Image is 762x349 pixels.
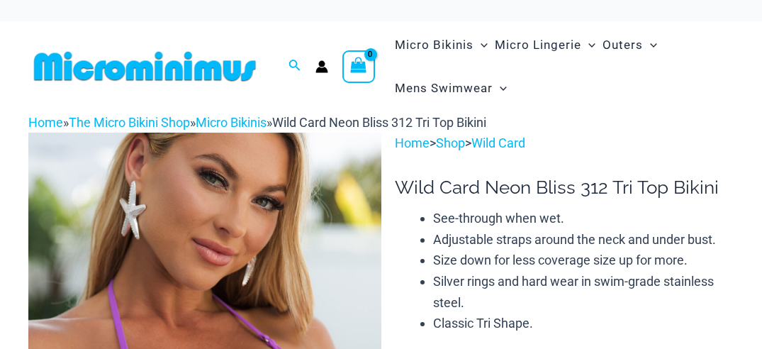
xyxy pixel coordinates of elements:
a: Wild Card [471,135,525,150]
span: Menu Toggle [643,27,657,63]
nav: Site Navigation [389,21,734,112]
li: See-through when wet. [433,208,734,229]
p: > > [395,133,734,154]
a: The Micro Bikini Shop [69,115,190,130]
li: Adjustable straps around the neck and under bust. [433,229,734,250]
li: Silver rings and hard wear in swim-grade stainless steel. [433,271,734,313]
a: View Shopping Cart, empty [342,50,375,83]
span: Menu Toggle [581,27,595,63]
span: Menu Toggle [493,70,507,106]
span: Wild Card Neon Bliss 312 Tri Top Bikini [272,115,486,130]
a: Mens SwimwearMenu ToggleMenu Toggle [391,67,510,110]
a: Micro Bikinis [196,115,267,130]
li: Size down for less coverage size up for more. [433,250,734,271]
a: Home [28,115,63,130]
a: OutersMenu ToggleMenu Toggle [599,23,661,67]
span: Micro Bikinis [395,27,474,63]
img: MM SHOP LOGO FLAT [28,50,262,82]
a: Shop [436,135,465,150]
span: Menu Toggle [474,27,488,63]
a: Micro LingerieMenu ToggleMenu Toggle [491,23,599,67]
a: Micro BikinisMenu ToggleMenu Toggle [391,23,491,67]
li: Classic Tri Shape. [433,313,734,334]
h1: Wild Card Neon Bliss 312 Tri Top Bikini [395,177,734,199]
a: Search icon link [288,57,301,75]
span: Mens Swimwear [395,70,493,106]
span: » » » [28,115,486,130]
span: Micro Lingerie [495,27,581,63]
a: Account icon link [315,60,328,73]
a: Home [395,135,430,150]
span: Outers [603,27,643,63]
